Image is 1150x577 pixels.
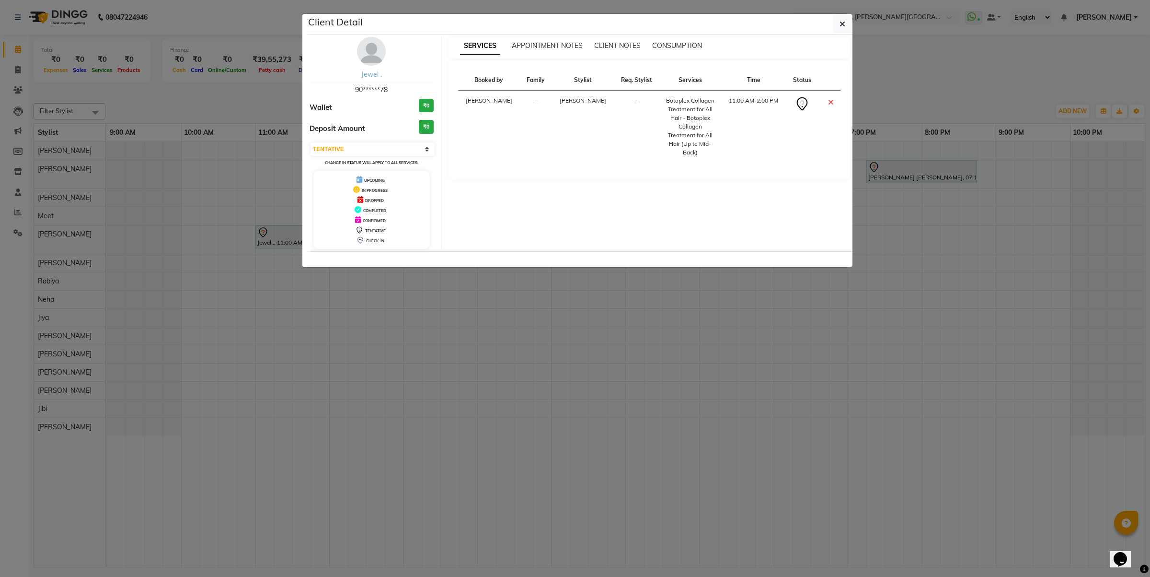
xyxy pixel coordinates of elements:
[460,37,500,55] span: SERVICES
[786,70,817,91] th: Status
[366,238,384,243] span: CHECK-IN
[1110,539,1140,567] iframe: chat widget
[520,91,552,163] td: -
[325,160,418,165] small: Change in status will apply to all services.
[614,70,659,91] th: Req. Stylist
[721,70,786,91] th: Time
[512,41,583,50] span: APPOINTMENT NOTES
[594,41,641,50] span: CLIENT NOTES
[419,99,434,113] h3: ₹0
[365,228,386,233] span: TENTATIVE
[614,91,659,163] td: -
[310,102,332,113] span: Wallet
[458,70,520,91] th: Booked by
[363,218,386,223] span: CONFIRMED
[419,120,434,134] h3: ₹0
[560,97,606,104] span: [PERSON_NAME]
[363,208,386,213] span: COMPLETED
[652,41,702,50] span: CONSUMPTION
[665,96,715,157] div: Botoplex Collagen Treatment for All Hair - Botoplex Collagen Treatment for All Hair (Up to Mid-Back)
[520,70,552,91] th: Family
[357,37,386,66] img: avatar
[458,91,520,163] td: [PERSON_NAME]
[362,188,388,193] span: IN PROGRESS
[361,70,382,79] a: Jewel .
[659,70,721,91] th: Services
[308,15,363,29] h5: Client Detail
[552,70,614,91] th: Stylist
[310,123,365,134] span: Deposit Amount
[721,91,786,163] td: 11:00 AM-2:00 PM
[364,178,385,183] span: UPCOMING
[365,198,384,203] span: DROPPED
